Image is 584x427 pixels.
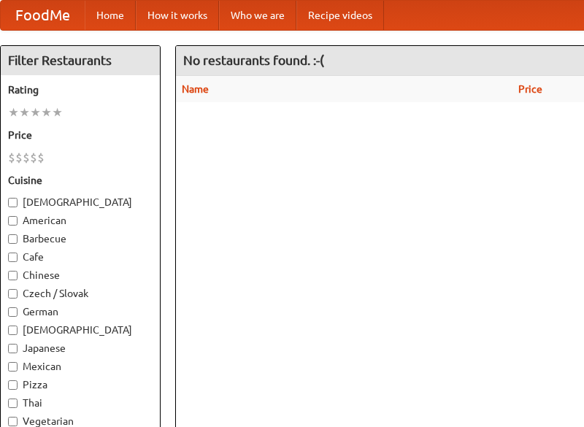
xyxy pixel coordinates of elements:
li: ★ [52,104,63,120]
label: German [8,304,153,319]
h5: Price [8,128,153,142]
li: ★ [8,104,19,120]
label: Mexican [8,359,153,374]
label: Chinese [8,268,153,282]
input: Cafe [8,253,18,262]
li: $ [30,150,37,166]
ng-pluralize: No restaurants found. :-( [183,53,324,67]
a: Who we are [219,1,296,30]
a: Recipe videos [296,1,384,30]
input: Chinese [8,271,18,280]
li: ★ [30,104,41,120]
h4: Filter Restaurants [1,46,160,75]
h5: Rating [8,82,153,97]
input: Thai [8,399,18,408]
a: FoodMe [1,1,85,30]
input: American [8,216,18,226]
a: Price [518,83,542,95]
input: Pizza [8,380,18,390]
li: ★ [41,104,52,120]
label: Thai [8,396,153,410]
label: Cafe [8,250,153,264]
label: [DEMOGRAPHIC_DATA] [8,195,153,209]
a: How it works [136,1,219,30]
input: Japanese [8,344,18,353]
input: Czech / Slovak [8,289,18,299]
li: $ [8,150,15,166]
input: [DEMOGRAPHIC_DATA] [8,326,18,335]
li: $ [37,150,45,166]
label: Pizza [8,377,153,392]
input: [DEMOGRAPHIC_DATA] [8,198,18,207]
label: American [8,213,153,228]
label: Barbecue [8,231,153,246]
input: Mexican [8,362,18,372]
input: Vegetarian [8,417,18,426]
li: $ [15,150,23,166]
label: Japanese [8,341,153,355]
input: Barbecue [8,234,18,244]
h5: Cuisine [8,173,153,188]
a: Name [182,83,209,95]
a: Home [85,1,136,30]
li: $ [23,150,30,166]
li: ★ [19,104,30,120]
label: Czech / Slovak [8,286,153,301]
input: German [8,307,18,317]
label: [DEMOGRAPHIC_DATA] [8,323,153,337]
